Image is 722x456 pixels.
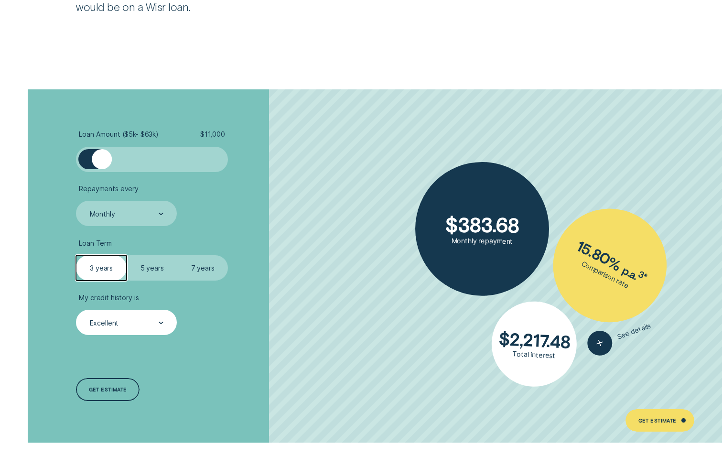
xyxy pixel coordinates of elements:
span: Repayments every [79,185,139,193]
span: $ 11,000 [200,130,225,139]
a: Get estimate [76,378,140,401]
span: Loan Term [79,239,112,248]
button: See details [583,314,654,359]
label: 5 years [127,255,177,281]
div: Excellent [90,319,119,327]
label: 3 years [76,255,127,281]
label: 7 years [177,255,228,281]
span: See details [615,321,651,341]
span: Loan Amount ( $5k - $63k ) [79,130,159,139]
a: Get Estimate [625,409,694,432]
span: My credit history is [79,293,139,302]
div: Monthly [90,210,115,218]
